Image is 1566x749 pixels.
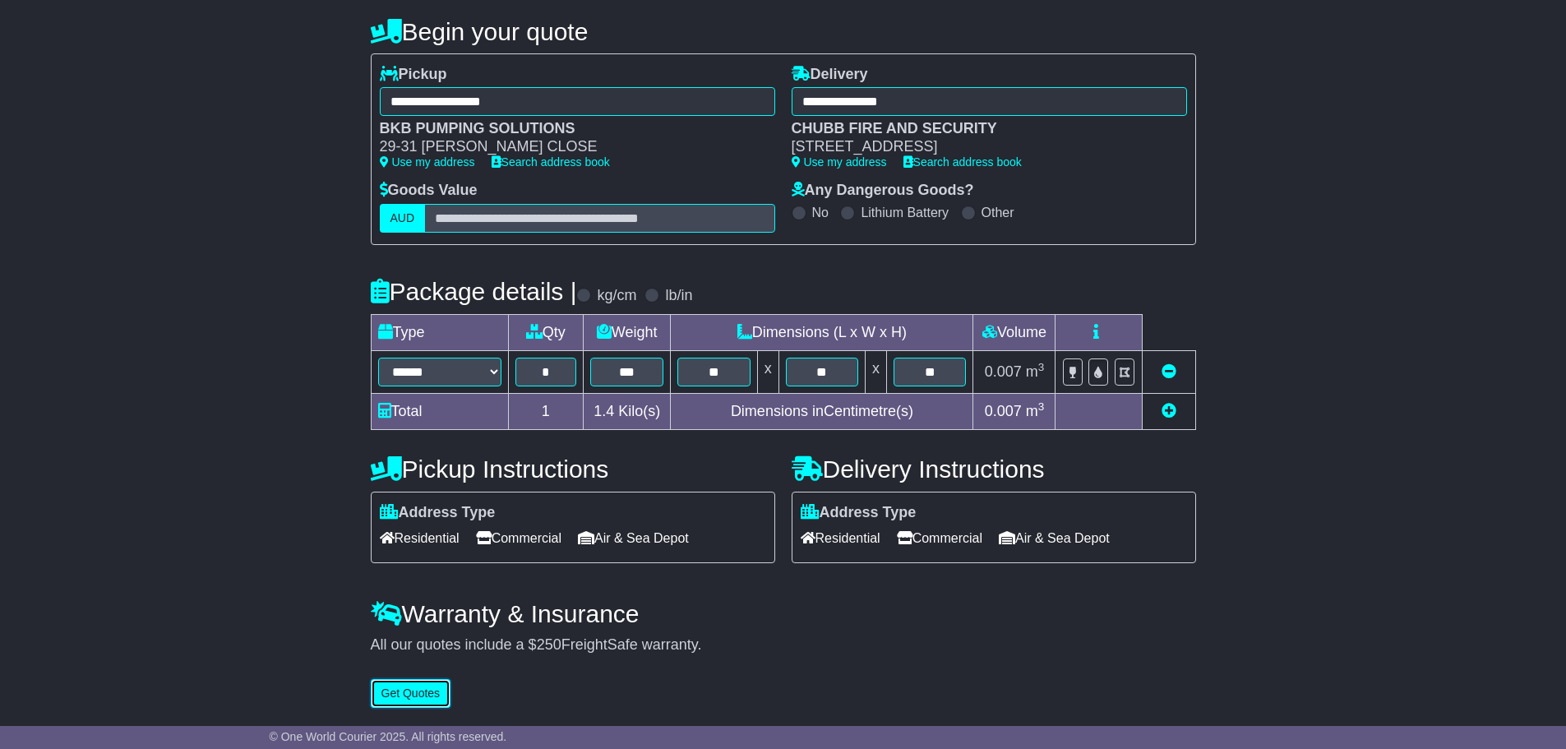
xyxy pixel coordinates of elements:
div: 29-31 [PERSON_NAME] CLOSE [380,138,759,156]
label: Address Type [801,504,917,522]
h4: Pickup Instructions [371,455,775,483]
div: BKB PUMPING SOLUTIONS [380,120,759,138]
button: Get Quotes [371,679,451,708]
span: Air & Sea Depot [999,525,1110,551]
a: Use my address [380,155,475,169]
td: Dimensions (L x W x H) [671,314,973,350]
td: 1 [508,393,584,429]
h4: Package details | [371,278,577,305]
td: Total [371,393,508,429]
label: No [812,205,829,220]
span: © One World Courier 2025. All rights reserved. [270,730,507,743]
span: m [1026,363,1045,380]
label: Pickup [380,66,447,84]
span: 1.4 [594,403,614,419]
label: Any Dangerous Goods? [792,182,974,200]
label: kg/cm [597,287,636,305]
span: 250 [537,636,561,653]
td: x [757,350,778,393]
td: Type [371,314,508,350]
label: lb/in [665,287,692,305]
a: Search address book [903,155,1022,169]
span: 0.007 [985,403,1022,419]
span: Residential [380,525,460,551]
td: x [866,350,887,393]
td: Kilo(s) [584,393,671,429]
a: Use my address [792,155,887,169]
td: Weight [584,314,671,350]
label: Delivery [792,66,868,84]
label: Lithium Battery [861,205,949,220]
label: Goods Value [380,182,478,200]
td: Dimensions in Centimetre(s) [671,393,973,429]
td: Volume [973,314,1056,350]
a: Add new item [1162,403,1176,419]
span: Air & Sea Depot [578,525,689,551]
span: m [1026,403,1045,419]
a: Remove this item [1162,363,1176,380]
a: Search address book [492,155,610,169]
span: Residential [801,525,880,551]
label: AUD [380,204,426,233]
span: 0.007 [985,363,1022,380]
h4: Warranty & Insurance [371,600,1196,627]
td: Qty [508,314,584,350]
label: Address Type [380,504,496,522]
span: Commercial [897,525,982,551]
div: [STREET_ADDRESS] [792,138,1171,156]
span: Commercial [476,525,561,551]
sup: 3 [1038,400,1045,413]
div: All our quotes include a $ FreightSafe warranty. [371,636,1196,654]
div: CHUBB FIRE AND SECURITY [792,120,1171,138]
sup: 3 [1038,361,1045,373]
h4: Begin your quote [371,18,1196,45]
h4: Delivery Instructions [792,455,1196,483]
label: Other [982,205,1014,220]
